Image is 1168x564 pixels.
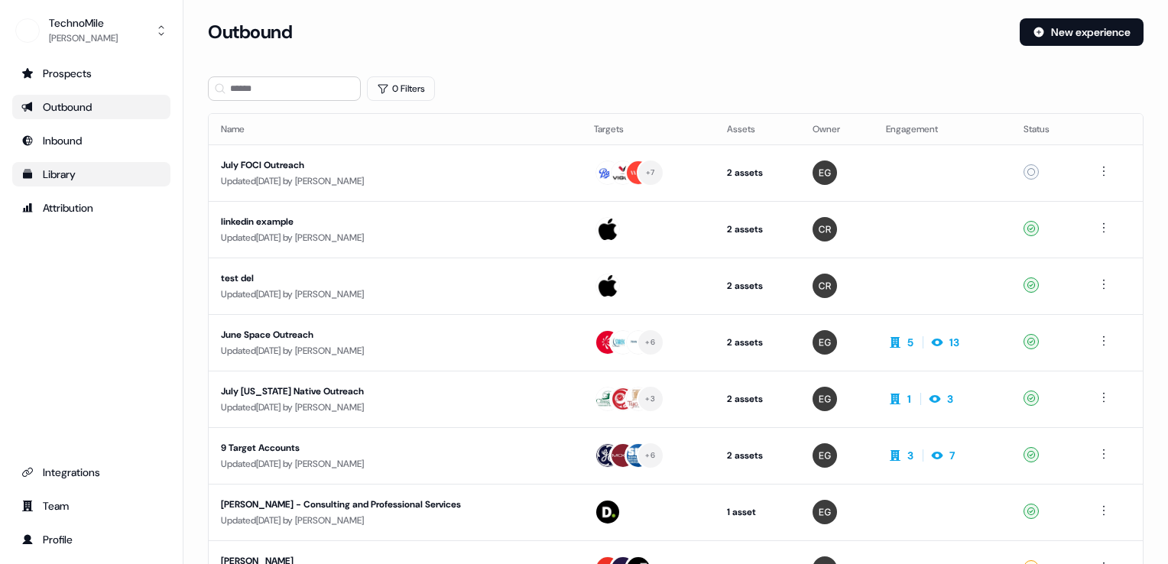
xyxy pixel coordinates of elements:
[21,498,161,514] div: Team
[21,133,161,148] div: Inbound
[221,513,569,528] div: Updated [DATE] by [PERSON_NAME]
[221,214,513,229] div: linkedin example
[221,440,513,455] div: 9 Target Accounts
[727,448,787,463] div: 2 assets
[221,400,569,415] div: Updated [DATE] by [PERSON_NAME]
[209,114,582,144] th: Name
[645,392,655,406] div: + 3
[221,343,569,358] div: Updated [DATE] by [PERSON_NAME]
[813,443,837,468] img: Erica
[21,465,161,480] div: Integrations
[21,200,161,216] div: Attribution
[221,287,569,302] div: Updated [DATE] by [PERSON_NAME]
[813,387,837,411] img: Erica
[12,162,170,186] a: Go to templates
[21,66,161,81] div: Prospects
[727,335,787,350] div: 2 assets
[49,15,118,31] div: TechnoMile
[813,160,837,185] img: Erica
[646,166,655,180] div: + 7
[727,391,787,407] div: 2 assets
[727,222,787,237] div: 2 assets
[949,335,959,350] div: 13
[12,95,170,119] a: Go to outbound experience
[12,12,170,49] button: TechnoMile[PERSON_NAME]
[21,167,161,182] div: Library
[715,114,800,144] th: Assets
[221,384,513,399] div: July [US_STATE] Native Outreach
[12,494,170,518] a: Go to team
[12,61,170,86] a: Go to prospects
[12,128,170,153] a: Go to Inbound
[1011,114,1082,144] th: Status
[208,21,292,44] h3: Outbound
[813,330,837,355] img: Erica
[949,448,955,463] div: 7
[221,173,569,189] div: Updated [DATE] by [PERSON_NAME]
[21,532,161,547] div: Profile
[367,76,435,101] button: 0 Filters
[582,114,715,144] th: Targets
[813,274,837,298] img: Cary
[21,99,161,115] div: Outbound
[12,460,170,485] a: Go to integrations
[221,456,569,472] div: Updated [DATE] by [PERSON_NAME]
[645,449,655,462] div: + 6
[221,497,513,512] div: [PERSON_NAME] - Consulting and Professional Services
[221,157,513,173] div: July FOCI Outreach
[907,448,913,463] div: 3
[1020,18,1144,46] button: New experience
[727,278,787,293] div: 2 assets
[947,391,953,407] div: 3
[49,31,118,46] div: [PERSON_NAME]
[221,271,513,286] div: test del
[221,230,569,245] div: Updated [DATE] by [PERSON_NAME]
[874,114,1011,144] th: Engagement
[221,327,513,342] div: June Space Outreach
[645,335,655,349] div: + 6
[727,504,787,520] div: 1 asset
[800,114,874,144] th: Owner
[813,500,837,524] img: Erica
[12,527,170,552] a: Go to profile
[907,391,911,407] div: 1
[813,217,837,241] img: Cary
[727,165,787,180] div: 2 assets
[907,335,913,350] div: 5
[12,196,170,220] a: Go to attribution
